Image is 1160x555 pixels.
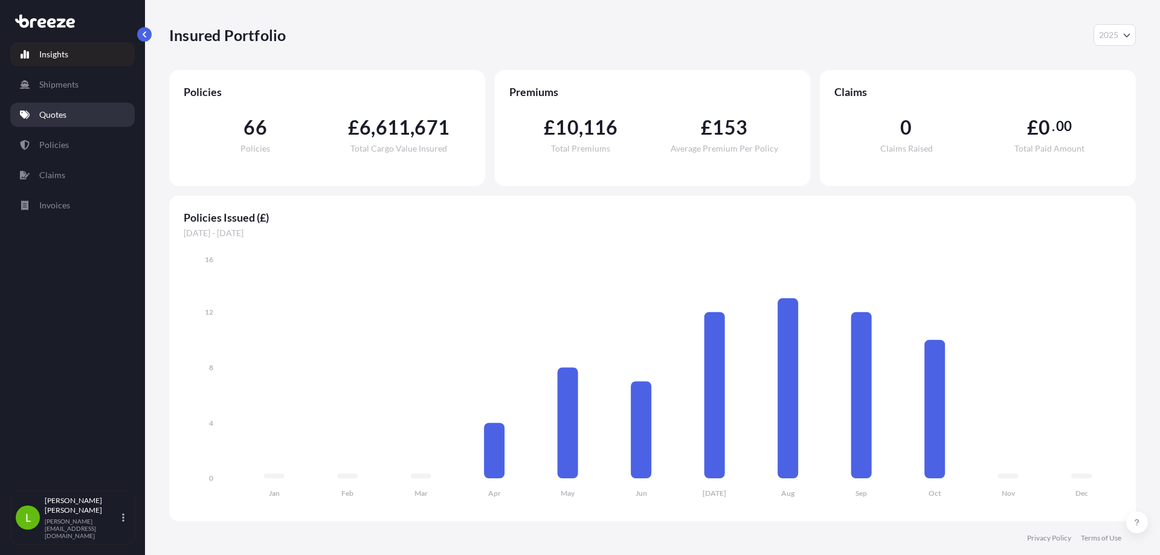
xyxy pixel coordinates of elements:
span: L [25,512,31,524]
span: Policies [184,85,471,99]
p: Policies [39,139,69,151]
span: 0 [900,118,912,137]
span: Policies [240,144,270,153]
a: Terms of Use [1081,533,1121,543]
tspan: Feb [341,489,353,498]
span: 671 [414,118,449,137]
tspan: Jun [636,489,647,498]
tspan: Aug [781,489,795,498]
tspan: Sep [855,489,867,498]
span: Total Premiums [551,144,610,153]
span: 6 [359,118,371,137]
span: £ [1027,118,1039,137]
tspan: Apr [488,489,501,498]
span: Claims [834,85,1121,99]
a: Quotes [10,103,135,127]
a: Invoices [10,193,135,217]
a: Shipments [10,72,135,97]
span: Average Premium Per Policy [671,144,778,153]
span: 0 [1039,118,1050,137]
p: Claims [39,169,65,181]
tspan: Dec [1075,489,1088,498]
span: £ [701,118,712,137]
span: 611 [376,118,411,137]
span: 66 [243,118,266,137]
span: Total Cargo Value Insured [350,144,447,153]
tspan: [DATE] [703,489,726,498]
tspan: Mar [414,489,428,498]
a: Policies [10,133,135,157]
span: £ [544,118,555,137]
tspan: 12 [205,307,213,316]
span: Premiums [509,85,796,99]
tspan: 4 [209,419,213,428]
p: [PERSON_NAME] [PERSON_NAME] [45,496,120,515]
a: Privacy Policy [1027,533,1071,543]
tspan: 0 [209,473,213,483]
span: 00 [1056,121,1072,131]
span: £ [348,118,359,137]
p: Invoices [39,199,70,211]
span: 153 [712,118,747,137]
p: Insured Portfolio [169,25,286,45]
p: Shipments [39,79,79,91]
button: Year Selector [1094,24,1136,46]
span: Policies Issued (£) [184,210,1121,225]
p: [PERSON_NAME][EMAIL_ADDRESS][DOMAIN_NAME] [45,518,120,539]
p: Quotes [39,109,66,121]
a: Insights [10,42,135,66]
tspan: May [561,489,575,498]
tspan: 8 [209,363,213,372]
span: Claims Raised [880,144,933,153]
span: . [1052,121,1055,131]
span: 10 [555,118,578,137]
tspan: Nov [1002,489,1016,498]
p: Insights [39,48,68,60]
tspan: 16 [205,255,213,264]
span: , [410,118,414,137]
tspan: Oct [929,489,941,498]
span: Total Paid Amount [1014,144,1084,153]
tspan: Jan [269,489,280,498]
span: 116 [583,118,618,137]
span: 2025 [1099,29,1118,41]
span: , [371,118,375,137]
span: , [579,118,583,137]
span: [DATE] - [DATE] [184,227,1121,239]
a: Claims [10,163,135,187]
